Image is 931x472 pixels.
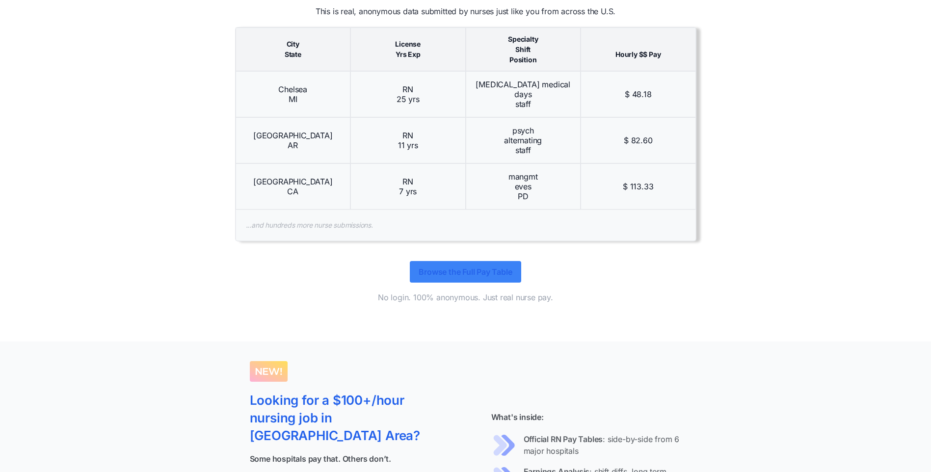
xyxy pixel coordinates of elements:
[236,163,351,210] div: [GEOGRAPHIC_DATA] CA
[235,5,696,17] p: This is real, anonymous data submitted by nurses just like you from across the U.S.
[250,393,420,444] strong: Looking for a $100+/hour nursing job in [GEOGRAPHIC_DATA] Area?
[250,361,288,382] h1: NEW!
[350,27,466,71] div: License Yrs Exp
[524,433,682,457] p: : side-by-side from 6 major hospitals
[466,117,581,163] div: psych alternating staff
[581,71,696,117] div: $ 48.18
[350,163,466,210] div: RN 7 yrs
[442,411,682,423] p: What's inside:
[581,117,696,163] div: $ 82.60
[378,292,553,302] div: No login. 100% anonymous. Just real nurse pay.
[350,71,466,117] div: RN 25 yrs
[350,117,466,163] div: RN 11 yrs
[236,27,351,71] div: City State
[466,163,581,210] div: mangmt eves PD
[236,117,351,163] div: [GEOGRAPHIC_DATA] AR
[524,434,603,444] strong: Official RN Pay Tables
[236,210,696,241] div: ...and hundreds more nurse submissions.
[466,71,581,117] div: [MEDICAL_DATA] medical days staff
[581,27,696,71] div: Hourly $$ Pay
[250,454,391,464] strong: Some hospitals pay that. Others don’t.
[466,27,581,71] div: Specialty Shift Position
[410,261,521,283] a: Browse the Full Pay Table
[236,71,351,117] div: Chelsea MI
[581,163,696,210] div: $ 113.33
